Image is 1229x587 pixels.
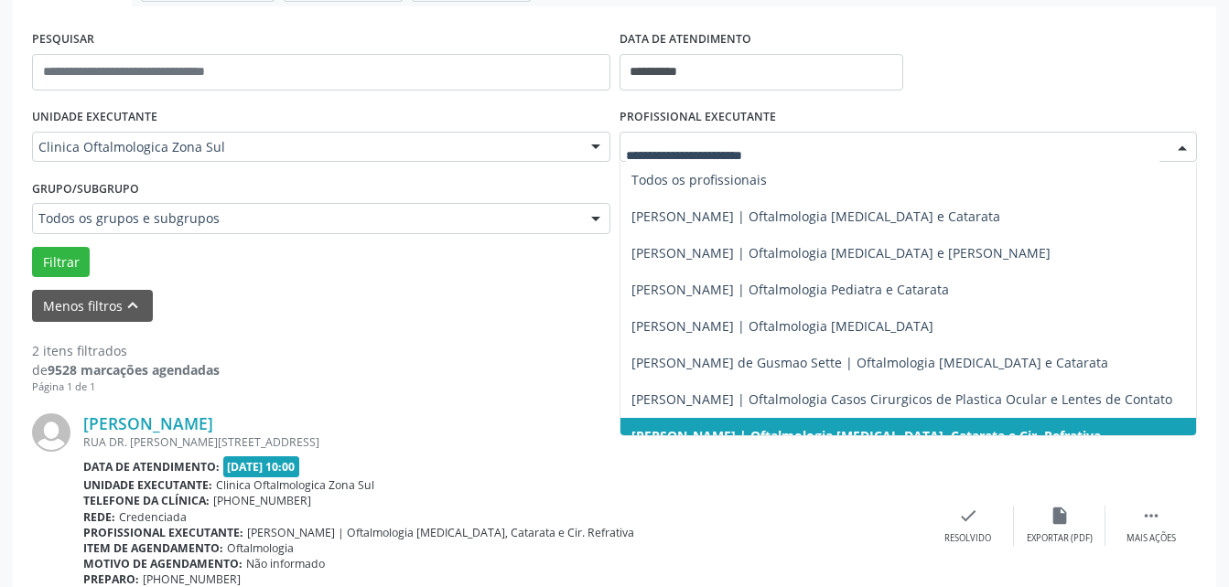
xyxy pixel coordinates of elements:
label: PESQUISAR [32,26,94,54]
span: [PERSON_NAME] | Oftalmologia Casos Cirurgicos de Plastica Ocular e Lentes de Contato [631,390,1172,408]
div: Exportar (PDF) [1027,532,1093,545]
b: Unidade executante: [83,477,212,493]
div: de [32,360,220,379]
span: [PERSON_NAME] | Oftalmologia [MEDICAL_DATA] [631,317,933,335]
div: Resolvido [944,532,991,545]
span: [PERSON_NAME] de Gusmao Sette | Oftalmologia [MEDICAL_DATA] e Catarata [631,354,1108,371]
span: Oftalmologia [227,540,294,556]
span: [DATE] 10:00 [223,456,300,477]
span: Credenciada [119,509,187,525]
label: DATA DE ATENDIMENTO [620,26,751,54]
i:  [1141,506,1161,526]
b: Item de agendamento: [83,540,223,556]
span: [PHONE_NUMBER] [143,571,241,587]
span: [PERSON_NAME] | Oftalmologia [MEDICAL_DATA], Catarata e Cir. Refrativa [247,525,634,540]
div: RUA DR. [PERSON_NAME][STREET_ADDRESS] [83,434,922,450]
a: [PERSON_NAME] [83,413,213,433]
label: UNIDADE EXECUTANTE [32,103,157,132]
span: [PERSON_NAME] | Oftalmologia [MEDICAL_DATA] e Catarata [631,208,1000,225]
b: Motivo de agendamento: [83,556,243,571]
span: Clinica Oftalmologica Zona Sul [216,477,374,493]
span: Todos os grupos e subgrupos [38,209,573,228]
label: Grupo/Subgrupo [32,175,139,203]
button: Filtrar [32,247,90,278]
div: Página 1 de 1 [32,379,220,395]
label: PROFISSIONAL EXECUTANTE [620,103,776,132]
i: insert_drive_file [1050,506,1070,526]
b: Profissional executante: [83,525,243,540]
span: Clinica Oftalmologica Zona Sul [38,138,573,156]
b: Preparo: [83,571,139,587]
b: Data de atendimento: [83,459,220,475]
button: Menos filtroskeyboard_arrow_up [32,290,153,322]
b: Rede: [83,509,115,525]
i: keyboard_arrow_up [123,295,143,315]
span: [PERSON_NAME] | Oftalmologia [MEDICAL_DATA] e [PERSON_NAME] [631,244,1051,261]
div: Mais ações [1127,532,1176,545]
i: check [958,506,978,526]
span: [PERSON_NAME] | Oftalmologia [MEDICAL_DATA], Catarata e Cir. Refrativa [631,427,1101,444]
b: Telefone da clínica: [83,493,210,508]
span: Todos os profissionais [631,171,767,188]
div: 2 itens filtrados [32,341,220,360]
img: img [32,413,70,452]
strong: 9528 marcações agendadas [48,361,220,379]
span: Não informado [246,556,325,571]
span: [PHONE_NUMBER] [213,493,311,508]
span: [PERSON_NAME] | Oftalmologia Pediatra e Catarata [631,281,949,298]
